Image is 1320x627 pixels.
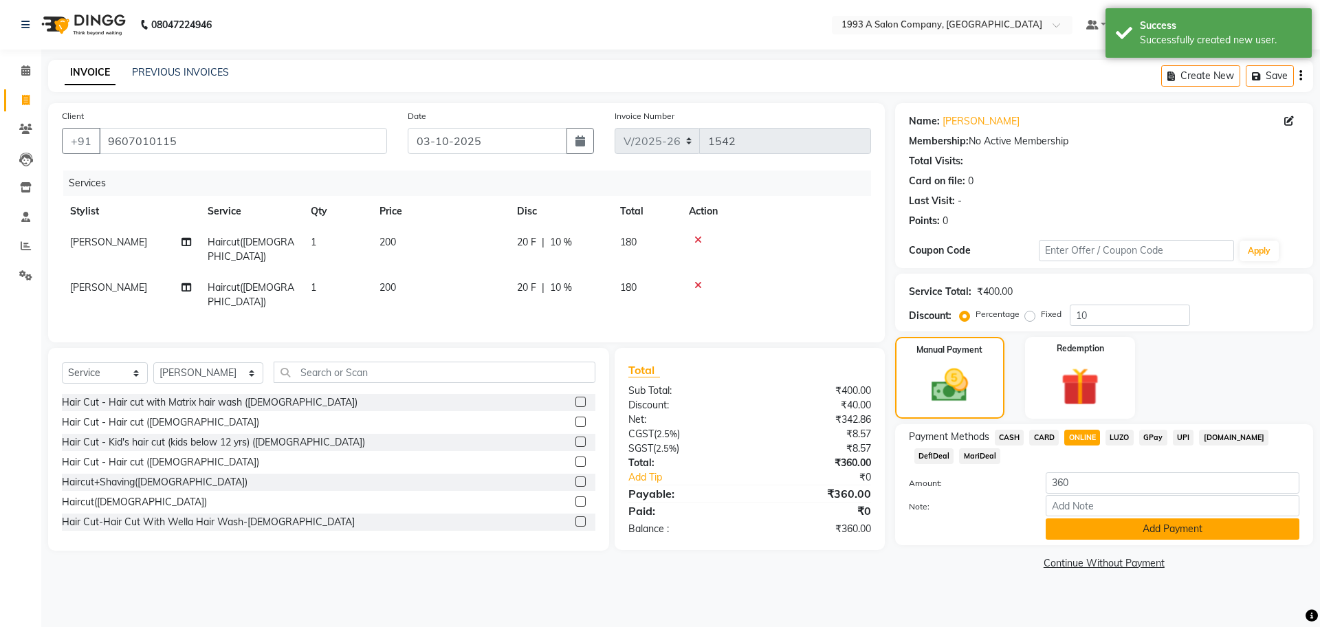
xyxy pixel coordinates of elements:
[62,196,199,227] th: Stylist
[542,235,544,250] span: |
[618,503,749,519] div: Paid:
[62,415,259,430] div: Hair Cut - Hair cut ([DEMOGRAPHIC_DATA])
[618,485,749,502] div: Payable:
[70,281,147,294] span: [PERSON_NAME]
[151,5,212,44] b: 08047224946
[899,500,1035,513] label: Note:
[550,280,572,295] span: 10 %
[657,428,677,439] span: 2.5%
[379,281,396,294] span: 200
[62,110,84,122] label: Client
[1046,472,1299,494] input: Amount
[618,441,749,456] div: ( )
[1105,430,1134,445] span: LUZO
[35,5,129,44] img: logo
[1029,430,1059,445] span: CARD
[618,470,771,485] a: Add Tip
[749,456,881,470] div: ₹360.00
[909,174,965,188] div: Card on file:
[909,194,955,208] div: Last Visit:
[909,285,971,299] div: Service Total:
[379,236,396,248] span: 200
[909,154,963,168] div: Total Visits:
[909,134,969,148] div: Membership:
[749,412,881,427] div: ₹342.86
[62,435,365,450] div: Hair Cut - Kid's hair cut (kids below 12 yrs) ([DEMOGRAPHIC_DATA])
[1240,241,1279,261] button: Apply
[909,134,1299,148] div: No Active Membership
[1039,240,1234,261] input: Enter Offer / Coupon Code
[749,441,881,456] div: ₹8.57
[550,235,572,250] span: 10 %
[302,196,371,227] th: Qty
[517,280,536,295] span: 20 F
[749,522,881,536] div: ₹360.00
[943,114,1020,129] a: [PERSON_NAME]
[62,128,100,154] button: +91
[656,443,676,454] span: 2.5%
[749,398,881,412] div: ₹40.00
[628,442,653,454] span: SGST
[62,395,357,410] div: Hair Cut - Hair cut with Matrix hair wash ([DEMOGRAPHIC_DATA])
[749,384,881,398] div: ₹400.00
[62,455,259,470] div: Hair Cut - Hair cut ([DEMOGRAPHIC_DATA])
[62,475,247,489] div: Haircut+Shaving([DEMOGRAPHIC_DATA])
[749,503,881,519] div: ₹0
[311,281,316,294] span: 1
[958,194,962,208] div: -
[1049,363,1111,410] img: _gift.svg
[1199,430,1268,445] span: [DOMAIN_NAME]
[943,214,948,228] div: 0
[959,448,1000,464] span: MariDeal
[1046,518,1299,540] button: Add Payment
[70,236,147,248] span: [PERSON_NAME]
[618,427,749,441] div: ( )
[920,364,980,406] img: _cash.svg
[899,477,1035,489] label: Amount:
[62,495,207,509] div: Haircut([DEMOGRAPHIC_DATA])
[909,214,940,228] div: Points:
[199,196,302,227] th: Service
[681,196,871,227] th: Action
[749,485,881,502] div: ₹360.00
[509,196,612,227] th: Disc
[62,515,355,529] div: Hair Cut-Hair Cut With Wella Hair Wash-[DEMOGRAPHIC_DATA]
[909,309,951,323] div: Discount:
[618,522,749,536] div: Balance :
[618,384,749,398] div: Sub Total:
[909,114,940,129] div: Name:
[1140,19,1301,33] div: Success
[909,243,1039,258] div: Coupon Code
[977,285,1013,299] div: ₹400.00
[1161,65,1240,87] button: Create New
[618,412,749,427] div: Net:
[618,398,749,412] div: Discount:
[909,430,989,444] span: Payment Methods
[132,66,229,78] a: PREVIOUS INVOICES
[408,110,426,122] label: Date
[995,430,1024,445] span: CASH
[274,362,595,383] input: Search or Scan
[208,236,294,263] span: Haircut([DEMOGRAPHIC_DATA])
[898,556,1310,571] a: Continue Without Payment
[628,363,660,377] span: Total
[916,344,982,356] label: Manual Payment
[612,196,681,227] th: Total
[1046,495,1299,516] input: Add Note
[208,281,294,308] span: Haircut([DEMOGRAPHIC_DATA])
[615,110,674,122] label: Invoice Number
[1041,308,1061,320] label: Fixed
[1064,430,1100,445] span: ONLINE
[1139,430,1167,445] span: GPay
[371,196,509,227] th: Price
[976,308,1020,320] label: Percentage
[620,236,637,248] span: 180
[1246,65,1294,87] button: Save
[1057,342,1104,355] label: Redemption
[1140,33,1301,47] div: Successfully created new user.
[542,280,544,295] span: |
[65,60,115,85] a: INVOICE
[749,427,881,441] div: ₹8.57
[99,128,387,154] input: Search by Name/Mobile/Email/Code
[517,235,536,250] span: 20 F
